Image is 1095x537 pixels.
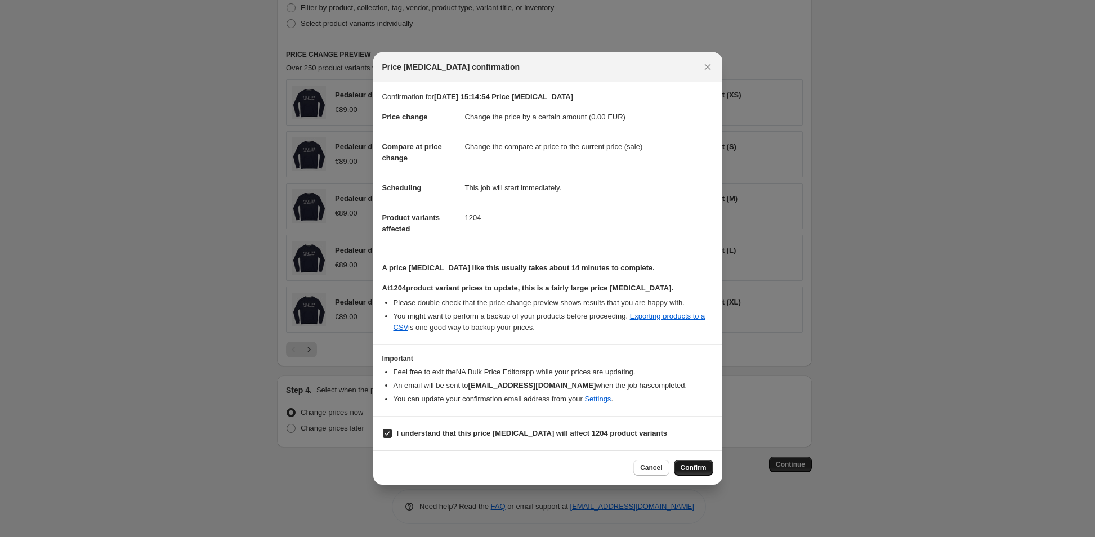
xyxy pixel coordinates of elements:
b: At 1204 product variant prices to update, this is a fairly large price [MEDICAL_DATA]. [382,284,673,292]
dd: This job will start immediately. [465,173,713,203]
dd: 1204 [465,203,713,232]
span: Price [MEDICAL_DATA] confirmation [382,61,520,73]
li: You can update your confirmation email address from your . [394,393,713,405]
b: A price [MEDICAL_DATA] like this usually takes about 14 minutes to complete. [382,263,655,272]
dd: Change the compare at price to the current price (sale) [465,132,713,162]
h3: Important [382,354,713,363]
li: An email will be sent to when the job has completed . [394,380,713,391]
dd: Change the price by a certain amount (0.00 EUR) [465,102,713,132]
span: Compare at price change [382,142,442,162]
p: Confirmation for [382,91,713,102]
li: You might want to perform a backup of your products before proceeding. is one good way to backup ... [394,311,713,333]
b: I understand that this price [MEDICAL_DATA] will affect 1204 product variants [397,429,668,437]
button: Close [700,59,716,75]
span: Scheduling [382,184,422,192]
button: Confirm [674,460,713,476]
a: Settings [584,395,611,403]
span: Price change [382,113,428,121]
span: Confirm [681,463,707,472]
span: Product variants affected [382,213,440,233]
span: Cancel [640,463,662,472]
li: Please double check that the price change preview shows results that you are happy with. [394,297,713,308]
b: [EMAIL_ADDRESS][DOMAIN_NAME] [468,381,596,390]
li: Feel free to exit the NA Bulk Price Editor app while your prices are updating. [394,366,713,378]
button: Cancel [633,460,669,476]
b: [DATE] 15:14:54 Price [MEDICAL_DATA] [434,92,573,101]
